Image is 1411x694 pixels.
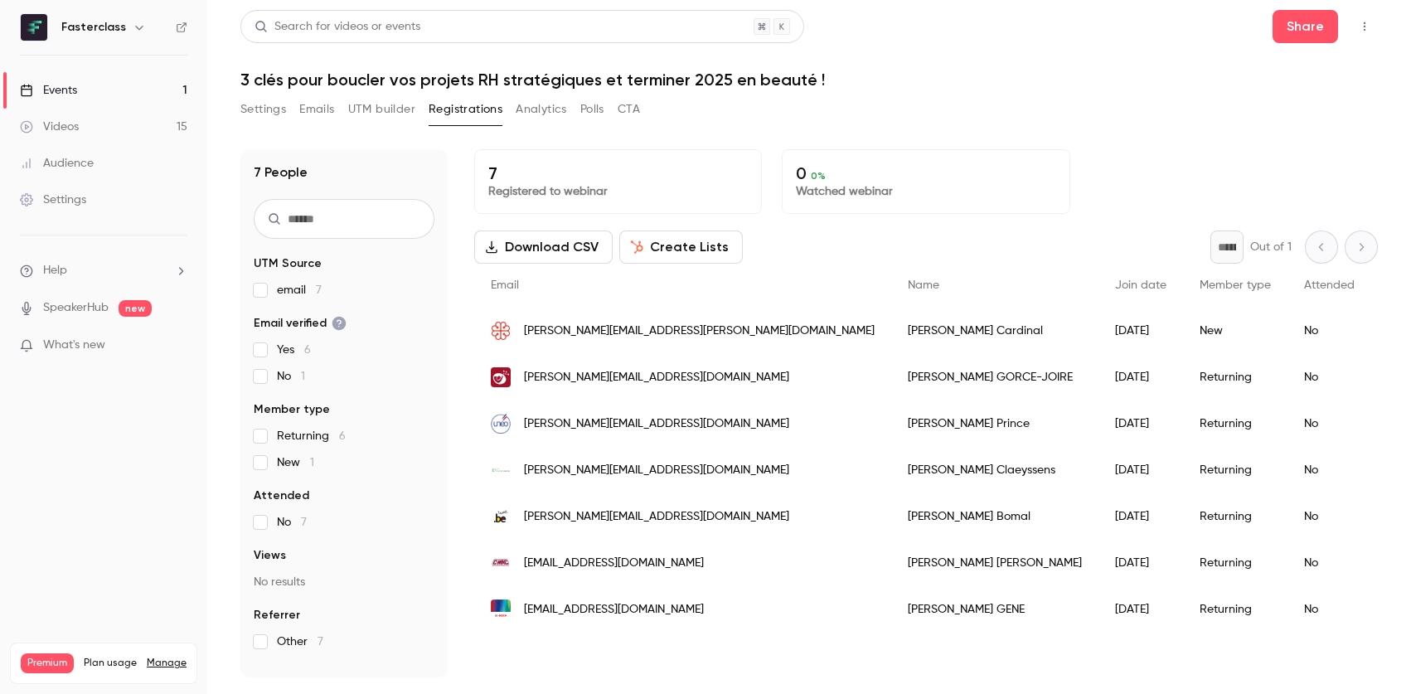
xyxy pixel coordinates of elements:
[524,369,789,386] span: [PERSON_NAME][EMAIL_ADDRESS][DOMAIN_NAME]
[891,308,1098,354] div: [PERSON_NAME] Cardinal
[1287,493,1371,540] div: No
[524,415,789,433] span: [PERSON_NAME][EMAIL_ADDRESS][DOMAIN_NAME]
[85,98,128,109] div: Domaine
[147,657,187,670] a: Manage
[43,337,105,354] span: What's new
[891,400,1098,447] div: [PERSON_NAME] Prince
[908,279,939,291] span: Name
[1200,279,1271,291] span: Member type
[20,262,187,279] li: help-dropdown-opener
[1098,354,1183,400] div: [DATE]
[254,607,300,624] span: Referrer
[67,96,80,109] img: tab_domain_overview_orange.svg
[1287,354,1371,400] div: No
[1183,308,1287,354] div: New
[277,633,323,650] span: Other
[1098,447,1183,493] div: [DATE]
[318,636,323,648] span: 7
[240,96,286,123] button: Settings
[1273,10,1338,43] button: Share
[524,462,789,479] span: [PERSON_NAME][EMAIL_ADDRESS][DOMAIN_NAME]
[474,231,613,264] button: Download CSV
[1098,308,1183,354] div: [DATE]
[491,367,511,387] img: limagrain.com
[891,586,1098,633] div: [PERSON_NAME] GENE
[310,457,314,468] span: 1
[277,342,311,358] span: Yes
[240,70,1378,90] h1: 3 clés pour boucler vos projets RH stratégiques et terminer 2025 en beauté !
[20,192,86,208] div: Settings
[277,282,322,298] span: email
[488,183,748,200] p: Registered to webinar
[1183,447,1287,493] div: Returning
[61,19,126,36] h6: Fasterclass
[1250,239,1292,255] p: Out of 1
[1098,586,1183,633] div: [DATE]
[20,82,77,99] div: Events
[277,368,305,385] span: No
[796,183,1055,200] p: Watched webinar
[255,18,420,36] div: Search for videos or events
[43,43,187,56] div: Domaine: [DOMAIN_NAME]
[119,300,152,317] span: new
[348,96,415,123] button: UTM builder
[524,601,704,619] span: [EMAIL_ADDRESS][DOMAIN_NAME]
[491,599,511,619] img: fr.bosch.com
[206,98,254,109] div: Mots-clés
[27,43,40,56] img: website_grey.svg
[339,430,346,442] span: 6
[277,514,307,531] span: No
[580,96,604,123] button: Polls
[301,517,307,528] span: 7
[1098,540,1183,586] div: [DATE]
[491,321,511,341] img: montreal.ca
[188,96,201,109] img: tab_keywords_by_traffic_grey.svg
[796,163,1055,183] p: 0
[254,255,322,272] span: UTM Source
[20,155,94,172] div: Audience
[1287,586,1371,633] div: No
[491,460,511,480] img: sciensano.be
[1287,447,1371,493] div: No
[491,279,519,291] span: Email
[1098,493,1183,540] div: [DATE]
[1183,586,1287,633] div: Returning
[301,371,305,382] span: 1
[43,299,109,317] a: SpeakerHub
[488,163,748,183] p: 7
[254,163,308,182] h1: 7 People
[811,170,826,182] span: 0 %
[46,27,81,40] div: v 4.0.25
[277,428,346,444] span: Returning
[21,653,74,673] span: Premium
[516,96,567,123] button: Analytics
[1115,279,1166,291] span: Join date
[1183,354,1287,400] div: Returning
[524,508,789,526] span: [PERSON_NAME][EMAIL_ADDRESS][DOMAIN_NAME]
[254,574,434,590] p: No results
[891,447,1098,493] div: [PERSON_NAME] Claeyssens
[524,555,704,572] span: [EMAIL_ADDRESS][DOMAIN_NAME]
[254,315,347,332] span: Email verified
[891,354,1098,400] div: [PERSON_NAME] GORCE-JOIRE
[254,401,330,418] span: Member type
[254,488,309,504] span: Attended
[891,493,1098,540] div: [PERSON_NAME] Bomal
[43,262,67,279] span: Help
[1287,308,1371,354] div: No
[254,547,286,564] span: Views
[524,323,875,340] span: [PERSON_NAME][EMAIL_ADDRESS][PERSON_NAME][DOMAIN_NAME]
[20,119,79,135] div: Videos
[619,231,743,264] button: Create Lists
[1183,400,1287,447] div: Returning
[1287,540,1371,586] div: No
[1183,493,1287,540] div: Returning
[277,454,314,471] span: New
[21,14,47,41] img: Fasterclass
[1098,400,1183,447] div: [DATE]
[1304,279,1355,291] span: Attended
[491,507,511,527] img: police.belgium.eu
[304,344,311,356] span: 6
[27,27,40,40] img: logo_orange.svg
[254,255,434,650] section: facet-groups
